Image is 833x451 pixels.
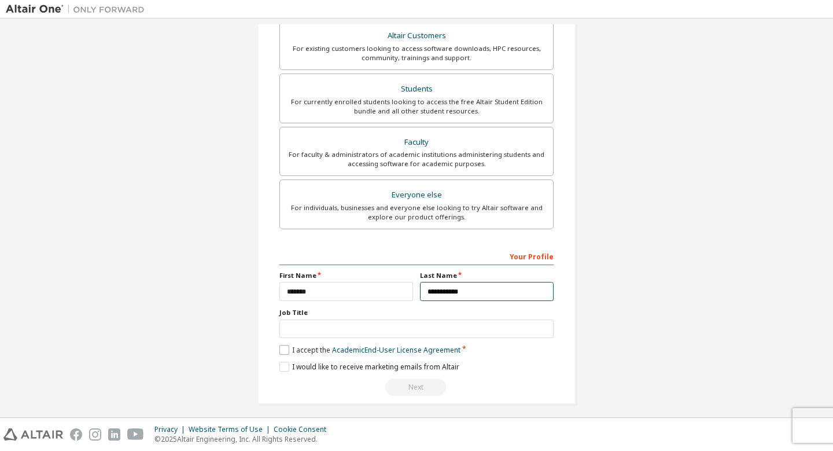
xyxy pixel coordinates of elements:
img: youtube.svg [127,428,144,441]
img: Altair One [6,3,150,15]
div: Read and acccept EULA to continue [279,379,554,396]
img: altair_logo.svg [3,428,63,441]
p: © 2025 Altair Engineering, Inc. All Rights Reserved. [154,434,333,444]
div: For currently enrolled students looking to access the free Altair Student Edition bundle and all ... [287,97,546,116]
div: Students [287,81,546,97]
a: Academic End-User License Agreement [332,345,460,355]
label: I accept the [279,345,460,355]
div: Privacy [154,425,189,434]
div: For individuals, businesses and everyone else looking to try Altair software and explore our prod... [287,203,546,222]
img: facebook.svg [70,428,82,441]
div: Everyone else [287,187,546,203]
div: Faculty [287,134,546,151]
div: Website Terms of Use [189,425,274,434]
label: I would like to receive marketing emails from Altair [279,362,459,372]
div: For faculty & administrators of academic institutions administering students and accessing softwa... [287,150,546,168]
label: Job Title [279,308,554,317]
div: Altair Customers [287,28,546,44]
img: linkedin.svg [108,428,120,441]
div: Cookie Consent [274,425,333,434]
label: First Name [279,271,413,280]
label: Last Name [420,271,554,280]
div: Your Profile [279,247,554,265]
img: instagram.svg [89,428,101,441]
div: For existing customers looking to access software downloads, HPC resources, community, trainings ... [287,44,546,63]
